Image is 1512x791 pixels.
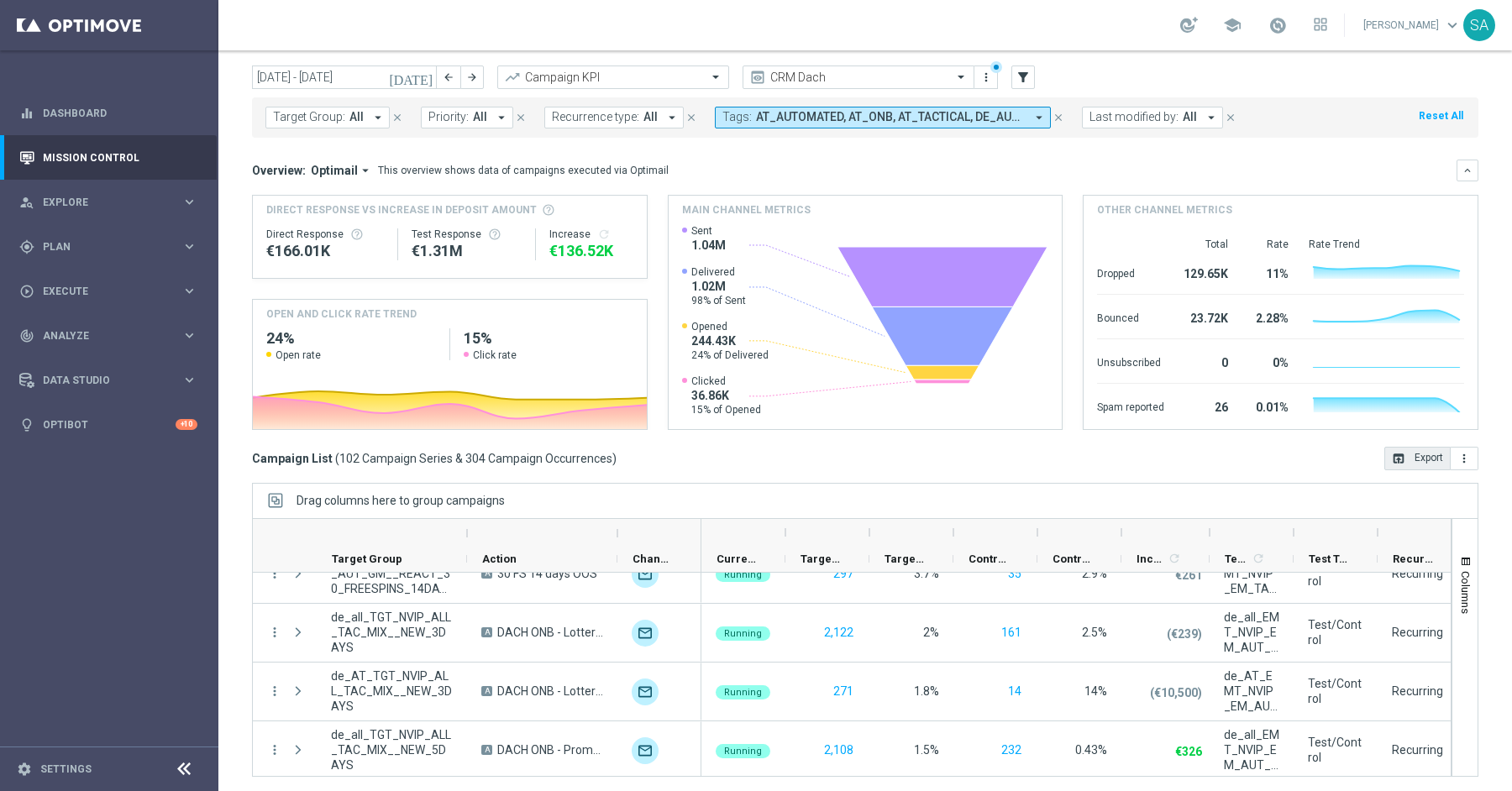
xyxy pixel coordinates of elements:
span: All [1183,110,1197,124]
span: Calculate column [1165,549,1181,568]
i: arrow_drop_down [1204,110,1219,125]
i: keyboard_arrow_right [181,238,197,254]
button: arrow_back [437,65,460,89]
span: de_all_EMT_NVIP_EM_AUT_LT__ONB_LOTTO_PORTFOLIO [1224,610,1279,655]
span: A [481,686,492,696]
i: more_vert [1457,452,1471,465]
div: Mission Control [18,151,198,165]
button: 2,108 [822,740,855,761]
span: DACH ONB - Promotion Page [497,742,603,757]
span: Current Status [717,553,757,565]
i: lightbulb [19,417,34,432]
button: 14 [1006,681,1023,702]
div: Unsubscribed [1097,348,1164,375]
button: equalizer Dashboard [18,107,198,120]
button: play_circle_outline Execute keyboard_arrow_right [18,285,198,298]
div: Test/Control [1308,558,1363,589]
div: 26 [1184,392,1228,419]
div: Test/Control [1308,676,1363,706]
span: 0.43% [1075,743,1107,757]
span: Optimail [311,163,358,178]
div: 0 [1184,348,1228,375]
div: Direct Response [266,228,384,241]
button: open_in_browser Export [1384,447,1451,470]
p: €326 [1175,744,1202,759]
a: Dashboard [43,91,197,135]
span: A [481,627,492,637]
div: 0% [1248,348,1289,375]
i: arrow_forward [466,71,478,83]
div: Optimail [632,561,659,588]
button: Optimail arrow_drop_down [306,163,378,178]
i: [DATE] [389,70,434,85]
button: track_changes Analyze keyboard_arrow_right [18,329,198,343]
button: 232 [1000,740,1023,761]
div: person_search Explore keyboard_arrow_right [18,196,198,209]
div: Optimail [632,620,659,647]
button: more_vert [1451,447,1478,470]
h2: 15% [464,328,633,348]
div: €136,516 [549,241,633,261]
span: Explore [43,197,181,207]
i: close [1053,112,1064,123]
ng-select: CRM Dach [743,65,974,89]
span: Control Customers [969,553,1009,565]
p: (€239) [1167,626,1202,642]
i: refresh [597,228,611,241]
span: Recurrence type: [552,110,639,124]
colored-tag: Running [716,566,770,582]
i: trending_up [504,69,521,86]
span: Target Group: [273,110,345,124]
a: Settings [40,764,92,774]
div: Test/Control [1308,735,1363,765]
span: keyboard_arrow_down [1443,16,1462,34]
div: Recurring [1392,742,1443,757]
div: Analyze [19,328,181,343]
button: close [684,108,699,127]
span: Control Response Rate [1053,553,1093,565]
button: keyboard_arrow_down [1457,160,1478,181]
span: Click rate [473,348,517,362]
i: open_in_browser [1392,452,1405,465]
span: DACH ONB - Lotteries Portfolio [497,684,603,699]
button: more_vert [267,625,282,640]
div: Increase [549,228,633,241]
div: Optibot [19,402,197,447]
span: ) [612,451,617,466]
span: Priority: [428,110,469,124]
span: ( [335,451,339,466]
div: 129.65K [1184,259,1228,285]
div: 0.01% [1248,392,1289,419]
p: €261 [1175,568,1202,583]
button: arrow_forward [460,65,484,89]
button: 2,122 [822,622,855,643]
ng-select: Campaign KPI [497,65,729,89]
button: gps_fixed Plan keyboard_arrow_right [18,240,198,254]
span: Calculate column [1249,549,1265,568]
span: Running [724,569,762,580]
span: All [349,110,364,124]
div: €1,312,764 [412,241,522,261]
span: 24% of Delivered [691,348,769,362]
button: filter_alt [1011,65,1035,89]
div: Recurring [1392,684,1443,699]
span: 244.43K [691,333,769,348]
span: Test Type [1309,553,1349,565]
button: close [1223,108,1238,127]
i: equalizer [19,106,34,121]
span: A [481,745,492,755]
div: Recurring [1392,625,1443,640]
i: arrow_drop_down [494,110,509,125]
span: de_AT_EMT_NVIP_EM_TAC_GM__OOS_30FS_14DAYS [1224,551,1279,596]
button: Last modified by: All arrow_drop_down [1082,107,1223,128]
span: Drag columns here to group campaigns [297,494,505,507]
i: settings [17,762,32,777]
span: Delivered [691,265,746,279]
i: more_vert [267,684,282,699]
i: arrow_drop_down [370,110,386,125]
colored-tag: Running [716,625,770,641]
i: keyboard_arrow_right [181,283,197,299]
button: Recurrence type: All arrow_drop_down [544,107,684,128]
i: more_vert [267,566,282,581]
